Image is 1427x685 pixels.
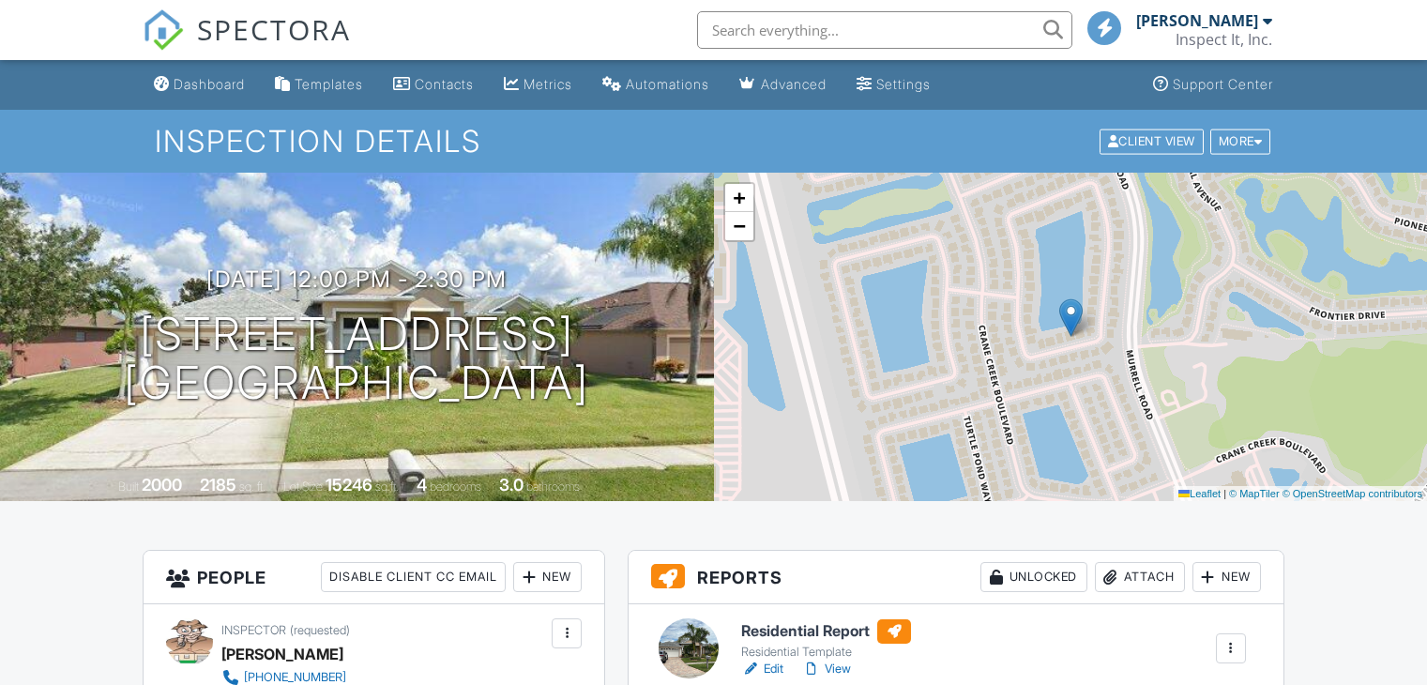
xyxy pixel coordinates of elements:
[725,212,753,240] a: Zoom out
[239,479,266,494] span: sq. ft.
[143,25,351,65] a: SPECTORA
[741,619,911,661] a: Residential Report Residential Template
[802,660,851,678] a: View
[415,76,474,92] div: Contacts
[197,9,351,49] span: SPECTORA
[1223,488,1226,499] span: |
[206,266,507,292] h3: [DATE] 12:00 pm - 2:30 pm
[1095,562,1185,592] div: Attach
[1098,133,1208,147] a: Client View
[124,310,589,409] h1: [STREET_ADDRESS] [GEOGRAPHIC_DATA]
[1100,129,1204,154] div: Client View
[1146,68,1281,102] a: Support Center
[200,475,236,495] div: 2185
[980,562,1087,592] div: Unlocked
[174,76,245,92] div: Dashboard
[326,475,372,495] div: 15246
[221,623,286,637] span: Inspector
[1178,488,1221,499] a: Leaflet
[733,214,745,237] span: −
[430,479,481,494] span: bedrooms
[321,562,506,592] div: Disable Client CC Email
[697,11,1072,49] input: Search everything...
[283,479,323,494] span: Lot Size
[761,76,827,92] div: Advanced
[375,479,399,494] span: sq.ft.
[144,551,604,604] h3: People
[417,475,427,495] div: 4
[595,68,717,102] a: Automations (Basic)
[146,68,252,102] a: Dashboard
[143,9,184,51] img: The Best Home Inspection Software - Spectora
[741,660,783,678] a: Edit
[876,76,931,92] div: Settings
[118,479,139,494] span: Built
[386,68,481,102] a: Contacts
[295,76,363,92] div: Templates
[849,68,938,102] a: Settings
[1173,76,1273,92] div: Support Center
[741,645,911,660] div: Residential Template
[1059,298,1083,337] img: Marker
[1229,488,1280,499] a: © MapTiler
[732,68,834,102] a: Advanced
[526,479,580,494] span: bathrooms
[524,76,572,92] div: Metrics
[1210,129,1271,154] div: More
[626,76,709,92] div: Automations
[725,184,753,212] a: Zoom in
[1283,488,1422,499] a: © OpenStreetMap contributors
[1176,30,1272,49] div: Inspect It, Inc.
[629,551,1283,604] h3: Reports
[513,562,582,592] div: New
[142,475,182,495] div: 2000
[155,125,1272,158] h1: Inspection Details
[496,68,580,102] a: Metrics
[290,623,350,637] span: (requested)
[499,475,524,495] div: 3.0
[1136,11,1258,30] div: [PERSON_NAME]
[733,186,745,209] span: +
[1192,562,1261,592] div: New
[741,619,911,644] h6: Residential Report
[244,670,346,685] div: [PHONE_NUMBER]
[221,640,343,668] div: [PERSON_NAME]
[267,68,371,102] a: Templates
